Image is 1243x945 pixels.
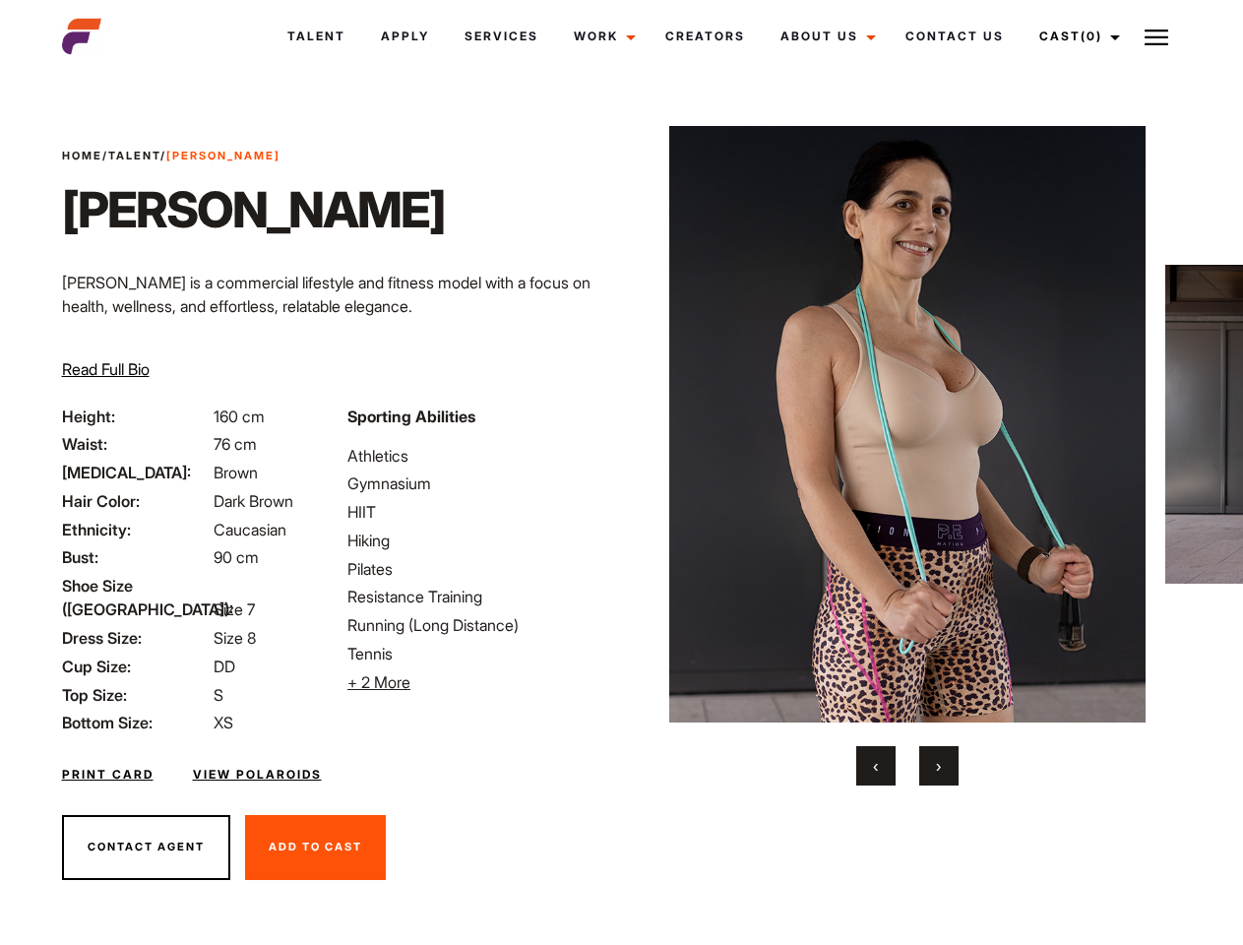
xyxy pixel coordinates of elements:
a: About Us [763,10,888,63]
span: / / [62,148,280,164]
li: Resistance Training [347,585,609,608]
button: Contact Agent [62,815,230,880]
span: S [214,685,223,705]
span: (0) [1081,29,1102,43]
img: cropped-aefm-brand-fav-22-square.png [62,17,101,56]
span: Shoe Size ([GEOGRAPHIC_DATA]): [62,574,210,621]
a: Home [62,149,102,162]
h1: [PERSON_NAME] [62,180,445,239]
span: Next [936,756,941,776]
img: Burger icon [1145,26,1168,49]
span: Size 7 [214,599,255,619]
span: Read Full Bio [62,359,150,379]
span: [MEDICAL_DATA]: [62,461,210,484]
strong: [PERSON_NAME] [166,149,280,162]
span: Bust: [62,545,210,569]
a: Contact Us [888,10,1022,63]
span: Hair Color: [62,489,210,513]
a: Cast(0) [1022,10,1132,63]
span: Add To Cast [269,840,362,853]
a: Talent [270,10,363,63]
span: 90 cm [214,547,259,567]
a: Work [556,10,648,63]
span: Waist: [62,432,210,456]
li: Running (Long Distance) [347,613,609,637]
span: DD [214,657,235,676]
span: Height: [62,405,210,428]
li: HIIT [347,500,609,524]
li: Pilates [347,557,609,581]
span: XS [214,713,233,732]
span: 76 cm [214,434,257,454]
span: Top Size: [62,683,210,707]
a: Creators [648,10,763,63]
span: Bottom Size: [62,711,210,734]
li: Hiking [347,529,609,552]
span: Cup Size: [62,655,210,678]
span: Brown [214,463,258,482]
span: Caucasian [214,520,286,539]
span: 160 cm [214,407,265,426]
span: + 2 More [347,672,410,692]
span: Ethnicity: [62,518,210,541]
a: View Polaroids [193,766,322,784]
p: [PERSON_NAME] is a commercial lifestyle and fitness model with a focus on health, wellness, and e... [62,271,610,318]
a: Talent [108,149,160,162]
li: Gymnasium [347,472,609,495]
span: Dress Size: [62,626,210,650]
a: Apply [363,10,447,63]
button: Add To Cast [245,815,386,880]
span: Dark Brown [214,491,293,511]
span: Previous [873,756,878,776]
a: Services [447,10,556,63]
p: Through her modeling and wellness brand, HEAL, she inspires others on their wellness journeys—cha... [62,334,610,405]
button: Read Full Bio [62,357,150,381]
strong: Sporting Abilities [347,407,475,426]
span: Size 8 [214,628,256,648]
li: Tennis [347,642,609,665]
li: Athletics [347,444,609,468]
a: Print Card [62,766,154,784]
